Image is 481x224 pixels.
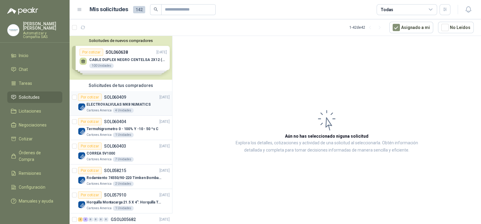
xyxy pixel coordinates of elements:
[78,118,102,125] div: Por cotizar
[78,128,85,135] img: Company Logo
[78,177,85,184] img: Company Logo
[70,116,172,140] a: Por cotizarSOL060404[DATE] Company LogoTermohigrometro 0 - 100% Y -10 - 50 ºs CCartones America1 ...
[7,195,62,207] a: Manuales y ayuda
[19,170,41,177] span: Remisiones
[87,206,112,211] p: Cartones America
[19,184,45,190] span: Configuración
[159,168,170,174] p: [DATE]
[19,52,28,59] span: Inicio
[7,50,62,61] a: Inicio
[104,217,108,222] div: 0
[78,103,85,110] img: Company Logo
[7,91,62,103] a: Solicitudes
[78,191,102,199] div: Por cotizar
[23,22,62,30] p: [PERSON_NAME] [PERSON_NAME]
[87,200,162,205] p: Horquilla Montacarga 21.5 X 4": Horquilla Telescopica Overall size 2108 x 660 x 324mm
[78,167,102,174] div: Por cotizar
[19,122,47,128] span: Negociaciones
[87,157,112,162] p: Cartones America
[133,6,145,13] span: 142
[233,139,420,154] p: Explora los detalles, cotizaciones y actividad de una solicitud al seleccionarla. Obtén informaci...
[7,147,62,165] a: Órdenes de Compra
[104,168,126,173] p: SOL058215
[78,217,83,222] div: 2
[78,94,102,101] div: Por cotizar
[7,181,62,193] a: Configuración
[87,126,159,132] p: Termohigrometro 0 - 100% Y -10 - 50 ºs C
[7,133,62,145] a: Cotizar
[113,157,134,162] div: 7 Unidades
[87,151,115,156] p: CORREA 5V1000
[7,78,62,89] a: Tareas
[19,198,53,204] span: Manuales y ayuda
[70,36,172,80] div: Solicitudes de nuevos compradoresPor cotizarSOL060638[DATE] CABLE DUPLEX NEGRO CENTELSA 2X12 (COL...
[87,133,112,137] p: Cartones America
[78,201,85,208] img: Company Logo
[19,136,33,142] span: Cotizar
[72,38,170,43] button: Solicitudes de nuevos compradores
[389,22,433,33] button: Asignado a mi
[93,217,98,222] div: 0
[159,143,170,149] p: [DATE]
[78,152,85,159] img: Company Logo
[159,217,170,222] p: [DATE]
[19,94,40,101] span: Solicitudes
[87,108,112,113] p: Cartones America
[70,189,172,213] a: Por cotizarSOL057910[DATE] Company LogoHorquilla Montacarga 21.5 X 4": Horquilla Telescopica Over...
[87,181,112,186] p: Cartones America
[19,108,41,114] span: Licitaciones
[23,31,62,39] p: Automatizar y Compañia SAS
[159,192,170,198] p: [DATE]
[8,24,19,36] img: Company Logo
[7,168,62,179] a: Remisiones
[70,140,172,165] a: Por cotizarSOL060403[DATE] Company LogoCORREA 5V1000Cartones America7 Unidades
[19,80,32,87] span: Tareas
[154,7,158,11] span: search
[7,119,62,131] a: Negociaciones
[438,22,474,33] button: No Leídos
[87,102,151,107] p: ELECTROVALVULAS MK8 NUMATICS
[7,7,38,14] img: Logo peakr
[83,217,88,222] div: 4
[113,206,134,211] div: 1 Unidades
[104,120,126,124] p: SOL060404
[7,105,62,117] a: Licitaciones
[70,80,172,91] div: Solicitudes de tus compradores
[70,165,172,189] a: Por cotizarSOL058215[DATE] Company LogoRodamiento 74550/90-220 Timken BombaVG40Cartones America2 ...
[88,217,93,222] div: 0
[70,91,172,116] a: Por cotizarSOL060409[DATE] Company LogoELECTROVALVULAS MK8 NUMATICSCartones America4 Unidades
[19,149,57,163] span: Órdenes de Compra
[381,6,393,13] div: Todas
[159,94,170,100] p: [DATE]
[90,5,128,14] h1: Mis solicitudes
[285,133,368,139] h3: Aún no has seleccionado niguna solicitud
[104,95,126,99] p: SOL060409
[113,108,134,113] div: 4 Unidades
[78,142,102,150] div: Por cotizar
[113,181,134,186] div: 2 Unidades
[349,23,384,32] div: 1 - 42 de 42
[113,133,134,137] div: 1 Unidades
[19,66,28,73] span: Chat
[111,217,136,222] p: GSOL005682
[159,119,170,125] p: [DATE]
[87,175,162,181] p: Rodamiento 74550/90-220 Timken BombaVG40
[104,193,126,197] p: SOL057910
[104,144,126,148] p: SOL060403
[99,217,103,222] div: 0
[7,64,62,75] a: Chat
